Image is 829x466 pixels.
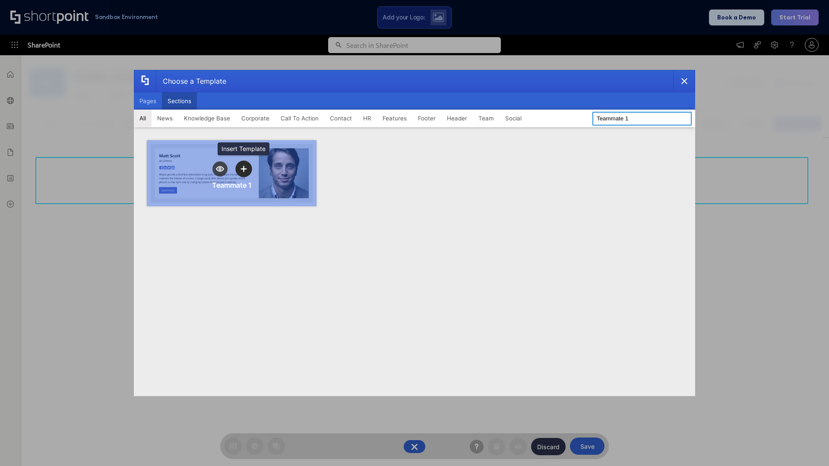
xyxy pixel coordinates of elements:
[275,110,324,127] button: Call To Action
[441,110,473,127] button: Header
[324,110,358,127] button: Contact
[473,110,500,127] button: Team
[236,110,275,127] button: Corporate
[156,70,226,92] div: Choose a Template
[358,110,377,127] button: HR
[412,110,441,127] button: Footer
[592,112,692,126] input: Search
[134,70,695,396] div: template selector
[134,110,152,127] button: All
[377,110,412,127] button: Features
[178,110,236,127] button: Knowledge Base
[212,181,252,189] div: Teammate 1
[786,425,829,466] iframe: Chat Widget
[134,92,162,110] button: Pages
[162,92,197,110] button: Sections
[152,110,178,127] button: News
[500,110,527,127] button: Social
